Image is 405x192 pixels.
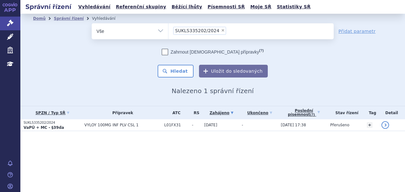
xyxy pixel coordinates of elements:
span: Nalezeno 1 správní řízení [172,87,254,95]
h2: Správní řízení [20,2,76,11]
span: VYLOY 100MG INF PLV CSL 1 [84,123,161,127]
a: Přidat parametr [338,28,376,34]
span: × [221,28,225,32]
span: Přerušeno [330,123,349,127]
a: Domů [33,16,46,21]
p: SUKLS335202/2024 [24,121,81,125]
button: Hledat [158,65,194,78]
a: Zahájeno [204,108,239,117]
span: L01FX31 [164,123,189,127]
th: Stav řízení [327,106,364,119]
button: Uložit do sledovaných [199,65,268,78]
strong: VaPÚ + MC - §39da [24,125,64,130]
a: detail [381,121,389,129]
input: SUKLS335202/2024 [228,26,231,34]
th: Detail [378,106,405,119]
span: - [242,123,243,127]
label: Zahrnout [DEMOGRAPHIC_DATA] přípravky [162,49,264,55]
a: Běžící lhůty [170,3,204,11]
a: + [367,122,373,128]
th: RS [189,106,201,119]
th: ATC [161,106,189,119]
a: Ukončeno [242,108,278,117]
a: Poslednípísemnost(?) [281,106,327,119]
a: Správní řízení [54,16,84,21]
th: Přípravek [81,106,161,119]
th: Tag [364,106,378,119]
a: Vyhledávání [76,3,112,11]
span: [DATE] [204,123,217,127]
li: Vyhledávání [92,14,124,23]
span: SUKLS335202/2024 [175,28,219,33]
span: [DATE] 17:38 [281,123,306,127]
a: Statistiky SŘ [275,3,312,11]
abbr: (?) [259,48,264,53]
a: SPZN / Typ SŘ [24,108,81,117]
abbr: (?) [310,113,315,117]
a: Moje SŘ [248,3,273,11]
span: - [192,123,201,127]
a: Písemnosti SŘ [206,3,247,11]
a: Referenční skupiny [114,3,168,11]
